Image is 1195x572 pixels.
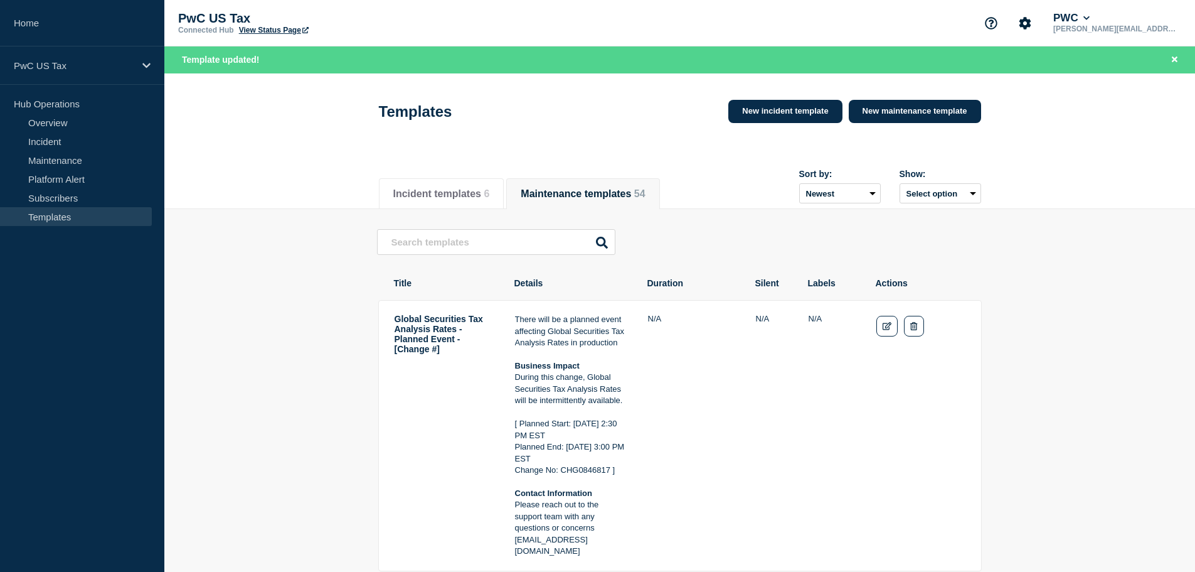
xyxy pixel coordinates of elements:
[515,361,580,370] strong: Business Impact
[1051,24,1181,33] p: [PERSON_NAME][EMAIL_ADDRESS][PERSON_NAME][DOMAIN_NAME]
[515,488,593,498] strong: Contact Information
[647,278,735,289] th: Duration
[515,534,627,558] p: [EMAIL_ADDRESS][DOMAIN_NAME]
[728,100,842,123] a: New incident template
[799,183,881,203] select: Sort by
[377,229,615,255] input: Search templates
[1167,53,1182,67] button: Close banner
[515,372,627,406] p: During this change, Global Securities Tax Analysis Rates will be intermittently available.
[393,188,490,200] button: Incident templates 6
[514,313,627,558] td: Details: There will be a planned event affecting <span>Global Securities Tax Analysis Rates</span...
[849,100,981,123] a: New maintenance template
[647,313,735,558] td: Duration: N/A
[521,188,645,200] button: Maintenance templates 54
[515,314,627,348] p: There will be a planned event affecting Global Securities Tax Analysis Rates in production
[514,278,627,289] th: Details
[182,55,259,65] span: Template updated!
[799,169,881,179] div: Sort by:
[1051,12,1092,24] button: PWC
[900,169,981,179] div: Show:
[634,188,645,199] span: 54
[904,316,923,337] button: Delete
[515,418,627,441] p: [ Planned Start: [DATE] 2:30 PM EST
[178,11,429,26] p: PwC US Tax
[515,499,627,534] p: Please reach out to the support team with any questions or concerns
[14,60,134,71] p: PwC US Tax
[755,278,787,289] th: Silent
[379,103,452,121] h1: Templates
[515,465,627,476] p: Change No: CHG0846817 ]
[484,188,489,199] span: 6
[876,313,966,558] td: Actions: Edit Delete
[978,10,1004,36] button: Support
[1012,10,1038,36] button: Account settings
[900,183,981,203] button: Select option
[807,278,855,289] th: Labels
[393,278,494,289] th: Title
[239,26,309,35] a: View Status Page
[875,278,965,289] th: Actions
[178,26,234,35] p: Connected Hub
[755,313,788,558] td: Silent: N/A
[876,316,898,337] a: Edit
[394,313,494,558] td: Title: Global Securities Tax Analysis Rates - Planned Event - [Change #]
[515,441,627,465] p: Planned End: [DATE] 3:00 PM EST
[808,313,856,558] td: Labels: global.none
